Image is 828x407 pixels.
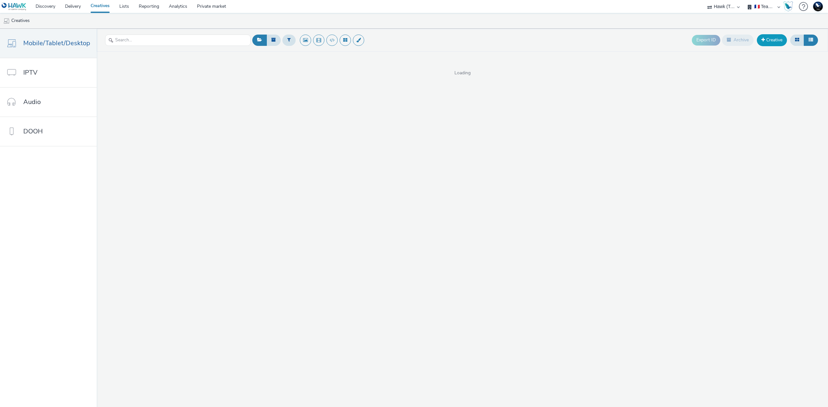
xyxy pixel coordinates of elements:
img: Support Hawk [813,2,823,11]
a: Creative [757,34,787,46]
button: Table [804,35,818,46]
span: Audio [23,97,41,107]
img: Hawk Academy [783,1,793,12]
img: undefined Logo [2,3,27,11]
span: Loading [97,70,828,76]
span: Mobile/Tablet/Desktop [23,38,90,48]
span: IPTV [23,68,38,77]
button: Archive [722,35,754,46]
img: mobile [3,18,10,24]
button: Grid [790,35,804,46]
span: DOOH [23,127,43,136]
input: Search... [105,35,251,46]
button: Export ID [692,35,720,45]
a: Hawk Academy [783,1,796,12]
